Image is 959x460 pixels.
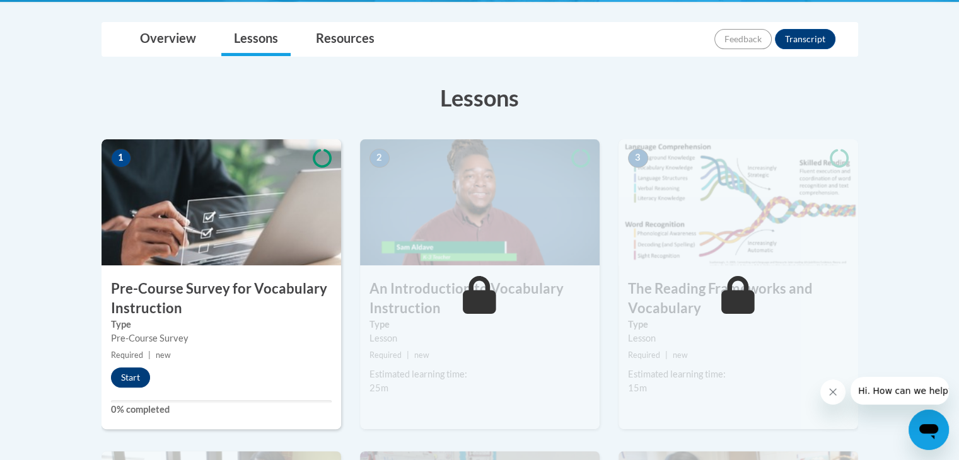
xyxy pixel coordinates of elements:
span: Required [369,350,402,360]
label: Type [369,318,590,331]
span: new [156,350,171,360]
a: Lessons [221,23,291,56]
button: Feedback [714,29,772,49]
span: new [673,350,688,360]
span: 3 [628,149,648,168]
span: 25m [369,382,388,393]
span: 1 [111,149,131,168]
button: Transcript [775,29,835,49]
span: Required [628,350,660,360]
div: Lesson [369,331,590,345]
span: Required [111,350,143,360]
iframe: Message from company [851,377,949,405]
img: Course Image [360,139,600,265]
button: Start [111,367,150,388]
div: Estimated learning time: [628,367,849,381]
iframe: Close message [820,379,846,405]
iframe: Button to launch messaging window [909,410,949,450]
label: Type [111,318,332,331]
div: Estimated learning time: [369,367,590,381]
span: new [414,350,429,360]
h3: Lessons [102,82,858,113]
div: Pre-Course Survey [111,331,332,345]
img: Course Image [619,139,858,265]
label: Type [628,318,849,331]
h3: The Reading Frameworks and Vocabulary [619,279,858,318]
span: 15m [628,382,647,393]
a: Overview [127,23,209,56]
a: Resources [303,23,387,56]
h3: Pre-Course Survey for Vocabulary Instruction [102,279,341,318]
label: 0% completed [111,403,332,417]
span: | [407,350,409,360]
span: 2 [369,149,390,168]
span: Hi. How can we help? [8,9,102,19]
span: | [148,350,151,360]
h3: An Introduction to Vocabulary Instruction [360,279,600,318]
img: Course Image [102,139,341,265]
div: Lesson [628,331,849,345]
span: | [665,350,668,360]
